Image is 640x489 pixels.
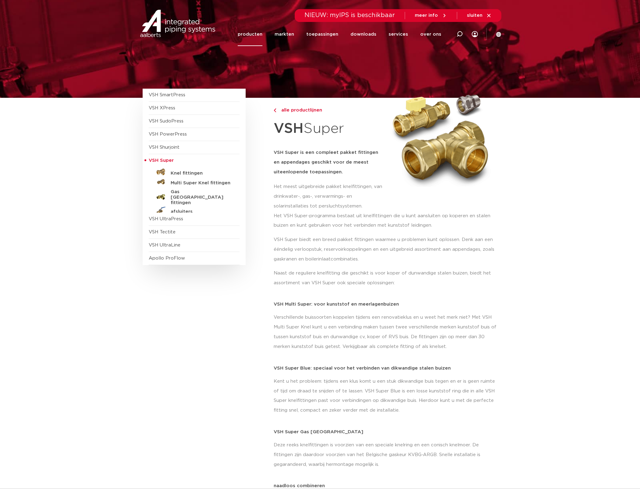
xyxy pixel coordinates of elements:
a: Knel fittingen [149,167,240,177]
h5: VSH Super is een compleet pakket fittingen en appendages geschikt voor de meest uiteenlopende toe... [274,148,384,177]
span: VSH Super [149,158,174,163]
a: alle productlijnen [274,107,384,114]
a: VSH Shurjoint [149,145,180,150]
a: toepassingen [306,23,338,46]
p: Naast de reguliere knelfitting die geschikt is voor koper of dunwandige stalen buizen, biedt het ... [274,268,498,288]
p: Deze reeks knelfittingen is voorzien van een speciale knelring en een conisch knelmoer. De fittin... [274,440,498,470]
p: Het meest uitgebreide pakket knelfittingen, van drinkwater-, gas-, verwarmings- en solarinstallat... [274,182,384,211]
h5: Knel fittingen [171,171,231,176]
p: naadloos combineren [274,484,498,488]
p: Kent u het probleem: tijdens een klus komt u een stuk dikwandige buis tegen en er is geen ruimte ... [274,377,498,416]
a: meer info [415,13,447,18]
h5: afsluiters [171,209,231,214]
span: meer info [415,13,438,18]
a: VSH UltraPress [149,217,183,221]
span: alle productlijnen [278,108,322,112]
span: sluiten [467,13,482,18]
a: VSH XPress [149,106,175,110]
a: sluiten [467,13,492,18]
p: VSH Super biedt een breed pakket fittingen waarmee u problemen kunt oplossen. Denk aan een ééndel... [274,235,498,264]
a: VSH SmartPress [149,93,185,97]
a: VSH UltraLine [149,243,180,247]
p: VSH Multi Super: voor kunststof en meerlagenbuizen [274,302,498,307]
strong: VSH [274,122,304,136]
a: services [389,23,408,46]
p: VSH Super Blue: speciaal voor het verbinden van dikwandige stalen buizen [274,366,498,370]
a: afsluiters [149,206,240,215]
a: over ons [420,23,441,46]
p: VSH Super Gas [GEOGRAPHIC_DATA] [274,430,498,434]
a: Multi Super Knel fittingen [149,177,240,187]
a: downloads [350,23,376,46]
a: VSH PowerPress [149,132,187,136]
h5: Multi Super Knel fittingen [171,180,231,186]
span: NIEUW: myIPS is beschikbaar [304,12,395,18]
h5: Gas [GEOGRAPHIC_DATA] fittingen [171,189,231,206]
a: markten [275,23,294,46]
a: producten [238,23,262,46]
a: Apollo ProFlow [149,256,185,260]
a: VSH SudoPress [149,119,183,123]
img: chevron-right.svg [274,108,276,112]
p: Verschillende buissoorten koppelen tijdens een renovatieklus en u weet het merk niet? Met VSH Mul... [274,313,498,352]
nav: Menu [238,23,441,46]
a: VSH Tectite [149,230,176,234]
a: Gas [GEOGRAPHIC_DATA] fittingen [149,187,240,206]
p: Het VSH Super-programma bestaat uit knelfittingen die u kunt aansluiten op koperen en stalen buiz... [274,211,498,231]
h1: Super [274,117,384,140]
